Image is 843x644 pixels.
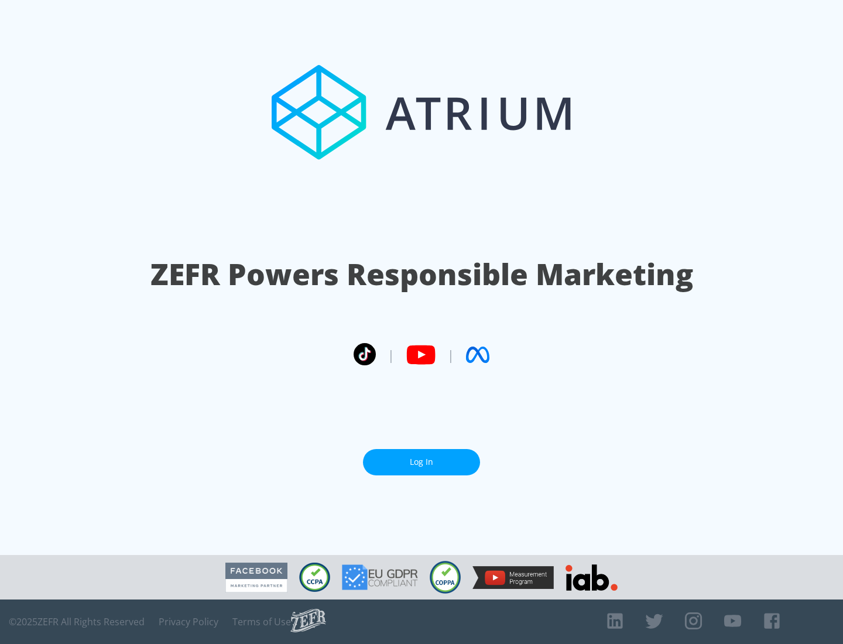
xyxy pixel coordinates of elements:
span: | [447,346,454,364]
img: Facebook Marketing Partner [225,563,287,592]
img: YouTube Measurement Program [472,566,554,589]
h1: ZEFR Powers Responsible Marketing [150,254,693,294]
img: GDPR Compliant [342,564,418,590]
img: IAB [566,564,618,591]
img: COPPA Compliant [430,561,461,594]
span: © 2025 ZEFR All Rights Reserved [9,616,145,628]
a: Terms of Use [232,616,291,628]
img: CCPA Compliant [299,563,330,592]
a: Log In [363,449,480,475]
span: | [388,346,395,364]
a: Privacy Policy [159,616,218,628]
